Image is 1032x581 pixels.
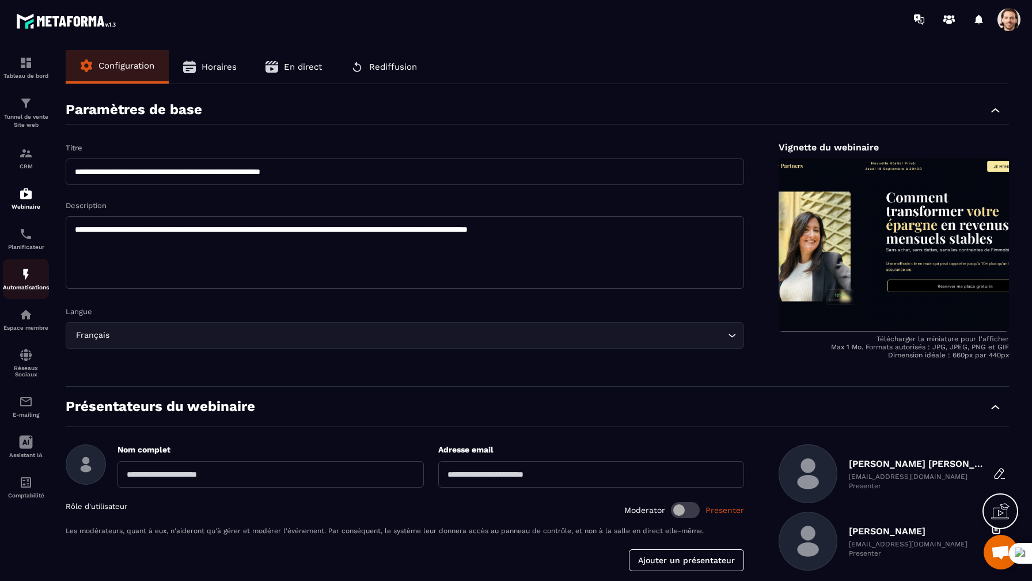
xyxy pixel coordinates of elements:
[3,259,49,299] a: automationsautomationsAutomatisations
[19,348,33,362] img: social-network
[3,178,49,218] a: automationsautomationsWebinaire
[3,88,49,138] a: formationformationTunnel de vente Site web
[3,218,49,259] a: schedulerschedulerPlanificateur
[3,284,49,290] p: Automatisations
[66,502,127,518] p: Rôle d'utilisateur
[3,452,49,458] p: Assistant IA
[169,50,251,84] button: Horaires
[3,492,49,499] p: Comptabilité
[98,61,154,71] span: Configuration
[3,163,49,169] p: CRM
[984,535,1018,569] div: Mở cuộc trò chuyện
[66,307,92,316] label: Langue
[66,398,255,415] p: Présentateurs du webinaire
[3,244,49,250] p: Planificateur
[19,267,33,281] img: automations
[624,505,665,515] span: Moderator
[19,56,33,70] img: formation
[779,335,1009,343] p: Télécharger la miniature pour l'afficher
[19,96,33,110] img: formation
[3,412,49,418] p: E-mailing
[19,308,33,322] img: automations
[73,329,112,342] span: Français
[849,482,987,490] p: Presenter
[779,351,1009,359] p: Dimension idéale : 660px par 440px
[19,146,33,160] img: formation
[117,444,424,455] p: Nom complet
[66,527,744,535] p: Les modérateurs, quant à eux, n'aideront qu'à gérer et modérer l'événement. Par conséquent, le sy...
[66,201,107,210] label: Description
[3,113,49,129] p: Tunnel de vente Site web
[66,101,202,118] p: Paramètres de base
[779,343,1009,351] p: Max 1 Mo. Formats autorisés : JPG, JPEG, PNG et GIF
[3,299,49,339] a: automationsautomationsEspace membre
[3,427,49,467] a: Assistant IA
[849,526,967,537] p: [PERSON_NAME]
[66,50,169,81] button: Configuration
[19,227,33,241] img: scheduler
[66,322,744,349] div: Search for option
[251,50,336,84] button: En direct
[202,62,237,72] span: Horaires
[3,386,49,427] a: emailemailE-mailing
[3,73,49,79] p: Tableau de bord
[19,395,33,409] img: email
[3,339,49,386] a: social-networksocial-networkRéseaux Sociaux
[849,458,987,469] p: [PERSON_NAME] [PERSON_NAME]
[112,329,725,342] input: Search for option
[3,138,49,178] a: formationformationCRM
[19,187,33,201] img: automations
[629,549,744,571] button: Ajouter un présentateur
[66,144,82,152] label: Titre
[19,476,33,489] img: accountant
[369,62,417,72] span: Rediffusion
[705,505,744,515] span: Presenter
[779,142,1009,153] p: Vignette du webinaire
[849,540,967,548] p: [EMAIL_ADDRESS][DOMAIN_NAME]
[3,47,49,88] a: formationformationTableau de bord
[3,467,49,507] a: accountantaccountantComptabilité
[3,203,49,210] p: Webinaire
[438,444,745,455] p: Adresse email
[336,50,431,84] button: Rediffusion
[849,473,987,481] p: [EMAIL_ADDRESS][DOMAIN_NAME]
[16,10,120,32] img: logo
[3,365,49,378] p: Réseaux Sociaux
[849,549,967,557] p: Presenter
[3,325,49,331] p: Espace membre
[284,62,322,72] span: En direct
